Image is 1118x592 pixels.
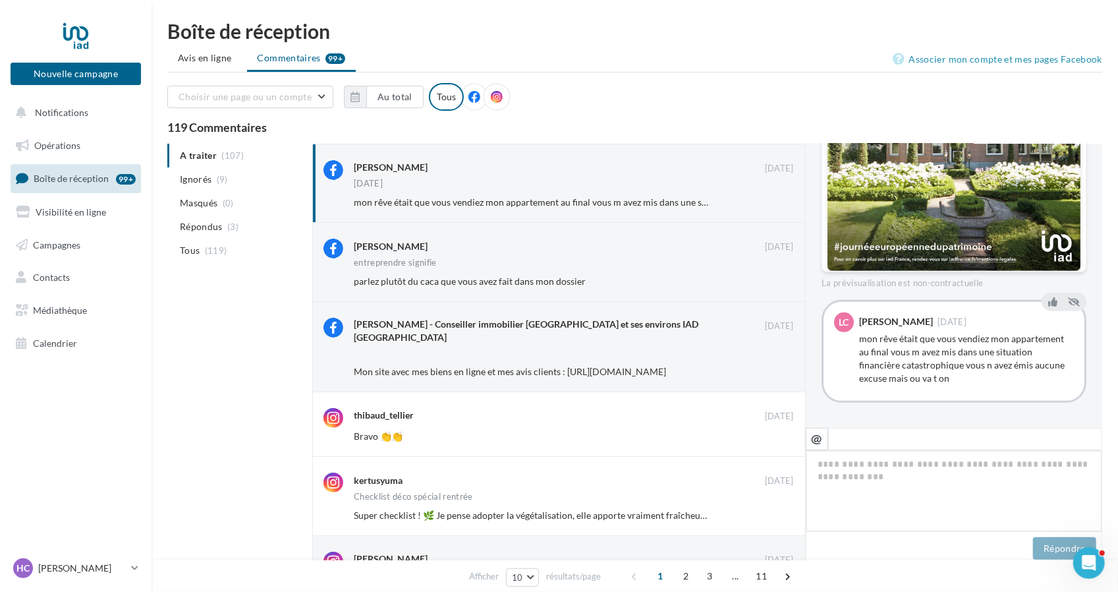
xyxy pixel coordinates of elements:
[38,562,126,575] p: [PERSON_NAME]
[21,21,32,32] img: logo_orange.svg
[36,206,106,218] span: Visibilité en ligne
[33,239,80,250] span: Campagnes
[806,428,828,450] button: @
[8,330,144,357] a: Calendrier
[33,305,87,316] span: Médiathèque
[8,297,144,324] a: Médiathèque
[180,173,211,186] span: Ignorés
[179,91,312,102] span: Choisir une page ou un compte
[180,220,223,233] span: Répondus
[354,510,804,521] span: Super checklist ! 🌿 Je pense adopter la végétalisation, elle apporte vraiment fraîcheur et bien-ê...
[344,86,424,108] button: Au total
[354,492,473,501] div: Checklist déco spécial rentrée
[429,83,464,111] div: Tous
[506,568,540,587] button: 10
[765,475,794,487] span: [DATE]
[1073,547,1105,579] iframe: Intercom live chat
[699,566,720,587] span: 3
[21,34,32,45] img: website_grey.svg
[167,86,333,108] button: Choisir une page ou un compte
[354,161,428,174] div: [PERSON_NAME]
[8,99,138,127] button: Notifications
[839,316,849,329] span: LC
[675,566,696,587] span: 2
[34,34,149,45] div: Domaine: [DOMAIN_NAME]
[812,432,823,444] i: @
[69,78,101,86] div: Domaine
[354,409,414,422] div: thibaud_tellier
[167,121,1102,133] div: 119 Commentaires
[34,140,80,151] span: Opérations
[205,245,227,256] span: (119)
[859,332,1074,385] div: mon rêve était que vous vendiez mon appartement au final vous m avez mis dans une situation finan...
[35,107,88,118] span: Notifications
[217,174,228,185] span: (9)
[16,562,30,575] span: HC
[354,258,437,267] div: entreprendre signifie
[8,264,144,291] a: Contacts
[354,552,428,566] div: [PERSON_NAME]
[180,196,217,210] span: Masqués
[937,318,966,326] span: [DATE]
[8,231,144,259] a: Campagnes
[33,338,77,349] span: Calendrier
[354,240,428,253] div: [PERSON_NAME]
[765,554,794,566] span: [DATE]
[227,222,238,232] span: (3)
[650,566,671,587] span: 1
[822,272,1086,289] div: La prévisualisation est non-contractuelle
[167,21,1102,41] div: Boîte de réception
[8,164,144,192] a: Boîte de réception99+
[180,244,200,257] span: Tous
[11,556,141,581] a: HC [PERSON_NAME]
[166,78,199,86] div: Mots-clés
[1033,537,1096,560] button: Répondre
[546,570,601,583] span: résultats/page
[354,276,586,287] span: parlez plutôt du caca que vous avez fait dans mon dossier
[33,272,70,283] span: Contacts
[354,318,760,344] div: [PERSON_NAME] - Conseiller immobilier [GEOGRAPHIC_DATA] et ses environs IAD [GEOGRAPHIC_DATA]
[765,320,794,332] span: [DATE]
[765,163,794,175] span: [DATE]
[11,63,141,85] button: Nouvelle campagne
[354,366,666,377] span: Mon site avec mes biens en ligne et mes avis clients : [URL][DOMAIN_NAME]
[512,572,523,583] span: 10
[152,76,162,87] img: tab_keywords_by_traffic_grey.svg
[34,173,109,184] span: Boîte de réception
[354,430,403,442] span: Bravo 👏👏
[8,132,144,160] a: Opérations
[37,21,65,32] div: v 4.0.25
[765,241,794,253] span: [DATE]
[725,566,746,587] span: ...
[469,570,499,583] span: Afficher
[354,196,1034,208] span: mon rêve était que vous vendiez mon appartement au final vous m avez mis dans une situation finan...
[750,566,772,587] span: 11
[765,411,794,423] span: [DATE]
[859,317,933,326] div: [PERSON_NAME]
[893,51,1102,67] a: Associer mon compte et mes pages Facebook
[354,474,403,487] div: kertusyuma
[223,198,234,208] span: (0)
[178,51,232,65] span: Avis en ligne
[366,86,424,108] button: Au total
[55,76,65,87] img: tab_domain_overview_orange.svg
[354,179,383,188] div: [DATE]
[8,198,144,226] a: Visibilité en ligne
[116,174,136,185] div: 99+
